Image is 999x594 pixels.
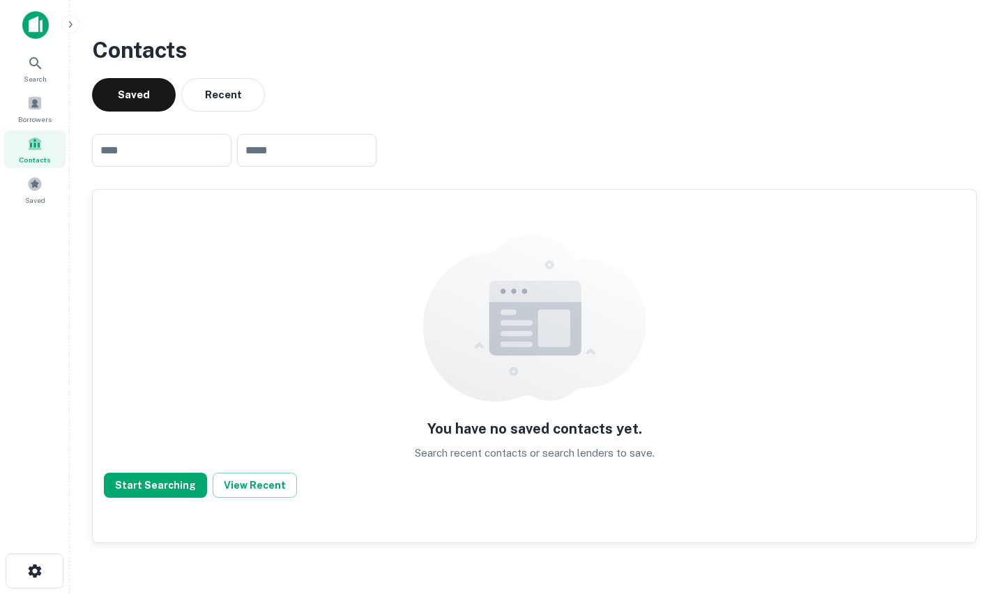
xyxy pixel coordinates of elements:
[4,171,66,208] a: Saved
[4,130,66,168] a: Contacts
[415,445,655,462] p: Search recent contacts or search lenders to save.
[92,78,176,112] button: Saved
[19,154,51,165] span: Contacts
[213,473,297,498] button: View Recent
[427,418,642,439] h5: You have no saved contacts yet.
[25,195,45,206] span: Saved
[22,11,49,39] img: capitalize-icon.png
[104,473,207,498] button: Start Searching
[24,73,47,84] span: Search
[18,114,52,125] span: Borrowers
[423,234,646,402] img: empty content
[4,90,66,128] a: Borrowers
[181,78,265,112] button: Recent
[4,49,66,87] a: Search
[92,33,977,67] h3: Contacts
